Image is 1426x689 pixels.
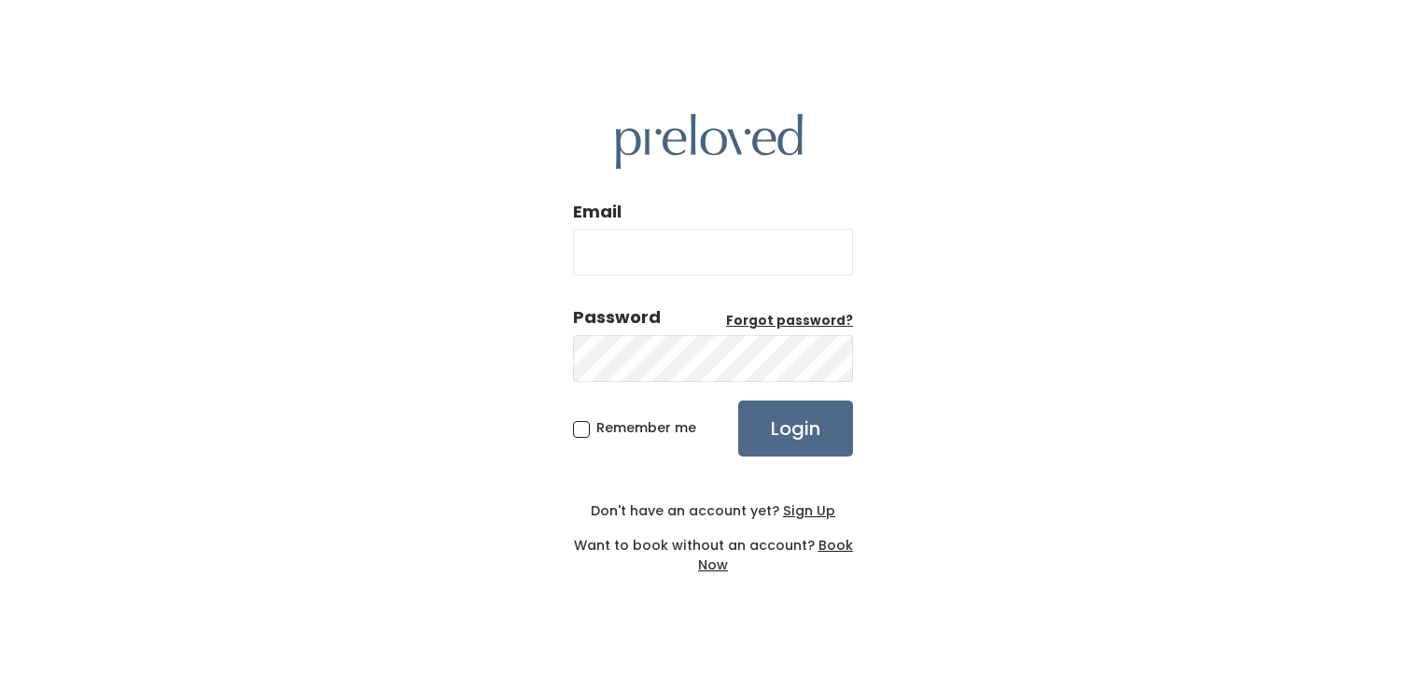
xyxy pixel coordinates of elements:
[738,401,853,457] input: Login
[573,521,853,575] div: Want to book without an account?
[779,501,835,520] a: Sign Up
[726,312,853,330] a: Forgot password?
[596,418,696,437] span: Remember me
[783,501,835,520] u: Sign Up
[573,501,853,521] div: Don't have an account yet?
[616,114,803,169] img: preloved logo
[573,305,661,330] div: Password
[698,536,853,574] a: Book Now
[573,200,622,224] label: Email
